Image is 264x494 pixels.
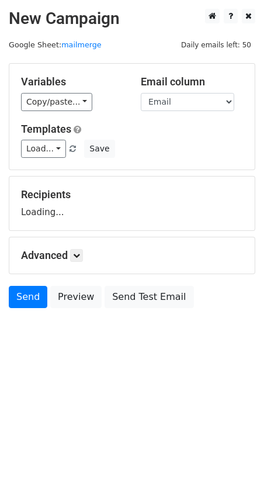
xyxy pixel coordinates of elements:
[177,40,255,49] a: Daily emails left: 50
[84,140,114,158] button: Save
[9,40,102,49] small: Google Sheet:
[141,75,243,88] h5: Email column
[9,9,255,29] h2: New Campaign
[61,40,102,49] a: mailmerge
[21,140,66,158] a: Load...
[177,39,255,51] span: Daily emails left: 50
[21,93,92,111] a: Copy/paste...
[21,188,243,219] div: Loading...
[21,188,243,201] h5: Recipients
[21,75,123,88] h5: Variables
[9,286,47,308] a: Send
[50,286,102,308] a: Preview
[105,286,193,308] a: Send Test Email
[21,123,71,135] a: Templates
[21,249,243,262] h5: Advanced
